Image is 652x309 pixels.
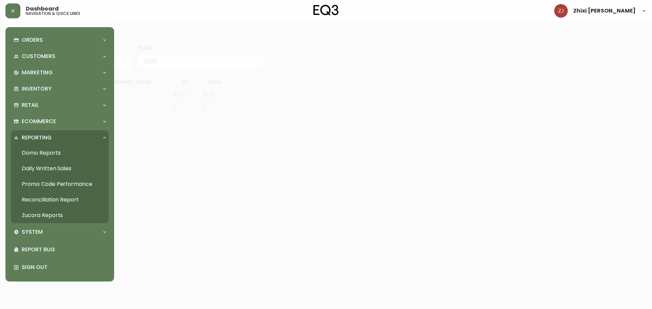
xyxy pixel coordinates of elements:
[573,8,636,14] span: Zhixi [PERSON_NAME]
[11,33,109,47] div: Orders
[11,192,109,208] a: Reconciliation Report
[11,114,109,129] div: Ecommerce
[22,36,43,44] p: Orders
[11,65,109,80] div: Marketing
[11,208,109,223] a: Zucora Reports
[11,145,109,161] a: Domo Reports
[22,246,106,253] p: Report Bug
[22,228,43,236] p: System
[22,53,55,60] p: Customers
[11,81,109,96] div: Inventory
[22,134,52,141] p: Reporting
[11,176,109,192] a: Promo Code Performance
[22,264,106,271] p: Sign Out
[11,241,109,258] div: Report Bug
[22,118,56,125] p: Ecommerce
[22,85,52,93] p: Inventory
[11,161,109,176] a: Daily Written Sales
[11,49,109,64] div: Customers
[313,5,339,16] img: logo
[11,225,109,239] div: System
[26,12,80,16] h5: navigation & quick links
[554,4,568,18] img: cdf3aad9aedaaf2f6daeaadb24178489
[11,258,109,276] div: Sign Out
[11,98,109,113] div: Retail
[22,101,39,109] p: Retail
[26,6,59,12] span: Dashboard
[11,130,109,145] div: Reporting
[22,69,53,76] p: Marketing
